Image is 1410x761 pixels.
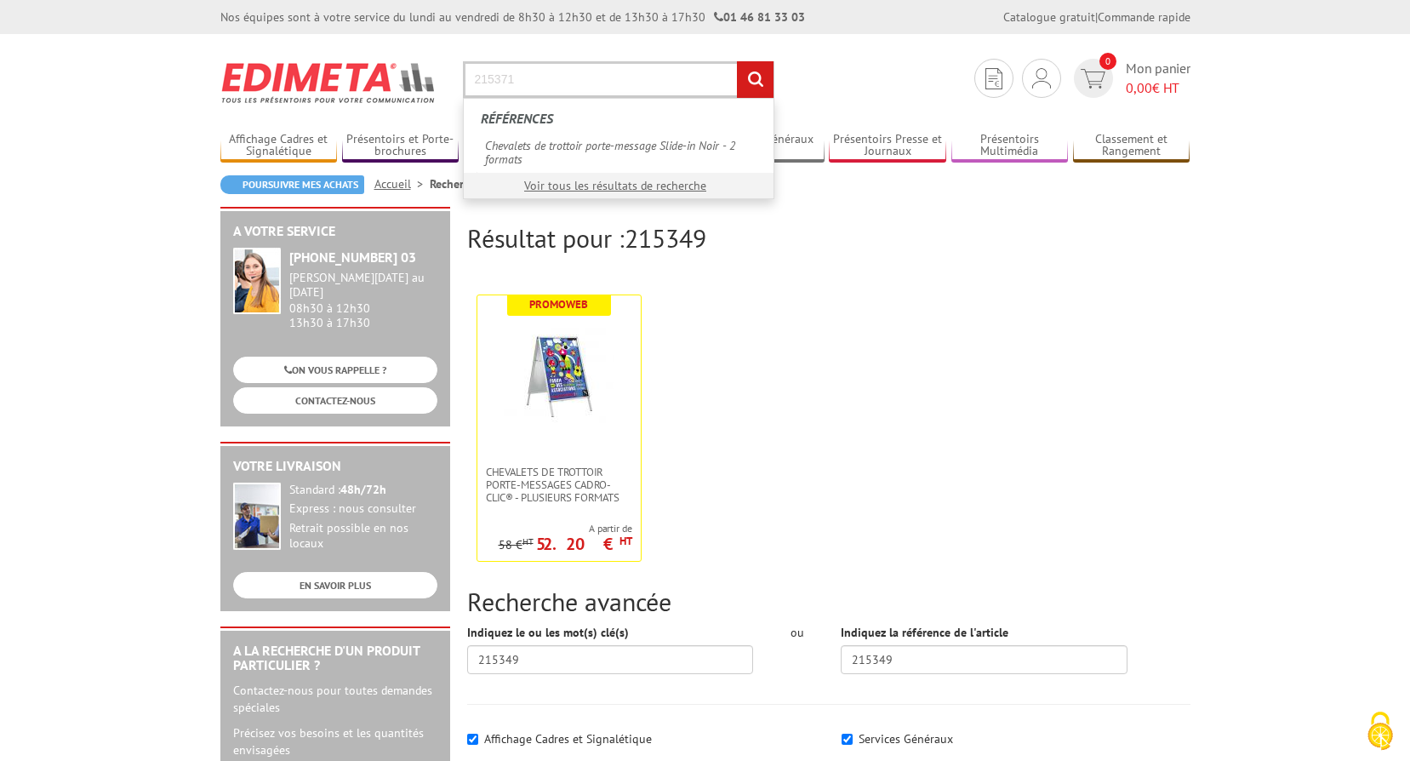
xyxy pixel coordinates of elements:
[233,572,437,598] a: EN SAVOIR PLUS
[289,483,437,498] div: Standard :
[499,539,534,552] p: 58 €
[619,534,632,548] sup: HT
[477,466,641,504] a: Chevalets de trottoir porte-messages Cadro-Clic® - Plusieurs formats
[289,501,437,517] div: Express : nous consulter
[779,624,815,641] div: ou
[430,175,527,192] li: Recherche avancée
[484,731,652,747] label: Affichage Cadres et Signalétique
[220,9,805,26] div: Nos équipes sont à votre service du lundi au vendredi de 8h30 à 12h30 et de 13h30 à 17h30
[1126,59,1190,98] span: Mon panier
[1003,9,1190,26] div: |
[467,224,1190,252] h2: Résultat pour :
[342,132,460,160] a: Présentoirs et Porte-brochures
[1350,703,1410,761] button: Cookies (fenêtre modale)
[220,175,364,194] a: Poursuivre mes achats
[467,734,478,745] input: Affichage Cadres et Signalétique
[486,466,632,504] span: Chevalets de trottoir porte-messages Cadro-Clic® - Plusieurs formats
[233,387,437,414] a: CONTACTEZ-NOUS
[1003,9,1095,25] a: Catalogue gratuit
[841,624,1008,641] label: Indiquez la référence de l'article
[524,178,706,193] a: Voir tous les résultats de recherche
[1098,9,1190,25] a: Commande rapide
[289,249,416,266] strong: [PHONE_NUMBER] 03
[951,132,1069,160] a: Présentoirs Multimédia
[477,133,761,172] a: Chevalets de trottoir porte-message Slide-in Noir - 2 formats
[829,132,946,160] a: Présentoirs Presse et Journaux
[463,61,774,98] input: Rechercher un produit ou une référence...
[1081,69,1105,89] img: devis rapide
[504,321,614,432] img: Chevalets de trottoir porte-messages Cadro-Clic® - Plusieurs formats
[233,644,437,673] h2: A la recherche d'un produit particulier ?
[233,357,437,383] a: ON VOUS RAPPELLE ?
[220,51,437,114] img: Edimeta
[467,624,629,641] label: Indiquez le ou les mot(s) clé(s)
[625,221,706,255] span: 215349
[529,297,588,312] b: Promoweb
[1099,53,1116,70] span: 0
[481,110,553,127] span: Références
[1126,78,1190,98] span: € HT
[233,248,281,314] img: widget-service.jpg
[522,535,534,547] sup: HT
[220,132,338,160] a: Affichage Cadres et Signalétique
[233,682,437,716] p: Contactez-nous pour toutes demandes spéciales
[463,98,774,199] div: Rechercher un produit ou une référence...
[374,176,430,192] a: Accueil
[714,9,805,25] strong: 01 46 81 33 03
[467,587,1190,615] h2: Recherche avancée
[842,734,853,745] input: Services Généraux
[233,483,281,550] img: widget-livraison.jpg
[233,459,437,474] h2: Votre livraison
[289,271,437,300] div: [PERSON_NAME][DATE] au [DATE]
[1359,710,1401,752] img: Cookies (fenêtre modale)
[985,68,1002,89] img: devis rapide
[340,482,386,497] strong: 48h/72h
[289,521,437,552] div: Retrait possible en nos locaux
[737,61,774,98] input: rechercher
[1126,79,1152,96] span: 0,00
[289,271,437,329] div: 08h30 à 12h30 13h30 à 17h30
[233,224,437,239] h2: A votre service
[859,731,953,747] label: Services Généraux
[233,724,437,758] p: Précisez vos besoins et les quantités envisagées
[499,522,632,535] span: A partir de
[1070,59,1190,98] a: devis rapide 0 Mon panier 0,00€ HT
[1073,132,1190,160] a: Classement et Rangement
[1032,68,1051,89] img: devis rapide
[536,539,632,549] p: 52.20 €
